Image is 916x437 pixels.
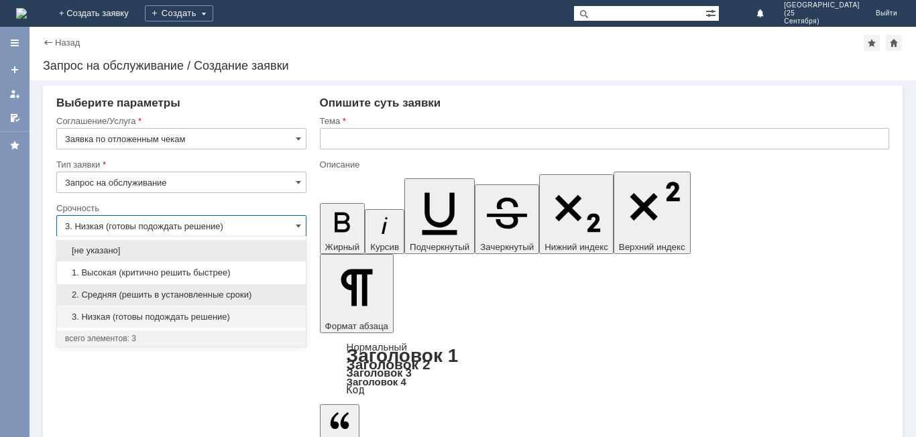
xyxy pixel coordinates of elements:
a: Заголовок 2 [347,357,431,372]
a: Заголовок 1 [347,345,459,366]
span: Курсив [370,242,399,252]
button: Верхний индекс [614,172,691,254]
div: Тема [320,117,886,125]
button: Формат абзаца [320,254,394,333]
div: Сделать домашней страницей [886,35,902,51]
span: Жирный [325,242,360,252]
div: Срочность [56,204,304,212]
a: Перейти на домашнюю страницу [16,8,27,19]
button: Подчеркнутый [404,178,475,254]
div: Тип заявки [56,160,304,169]
span: (25 [784,9,860,17]
span: Формат абзаца [325,321,388,331]
span: Сентября) [784,17,860,25]
div: Соглашение/Услуга [56,117,304,125]
div: Описание [320,160,886,169]
div: Формат абзаца [320,342,889,395]
span: Опишите суть заявки [320,97,441,109]
a: Нормальный [347,341,407,353]
span: Зачеркнутый [480,242,534,252]
button: Жирный [320,203,365,254]
span: 2. Средняя (решить в установленные сроки) [65,290,298,300]
a: Мои согласования [4,107,25,129]
button: Курсив [365,209,404,254]
span: [не указано] [65,245,298,256]
div: Создать [145,5,213,21]
span: Выберите параметры [56,97,180,109]
a: Создать заявку [4,59,25,80]
span: Подчеркнутый [410,242,469,252]
button: Нижний индекс [539,174,614,254]
span: 3. Низкая (готовы подождать решение) [65,312,298,322]
a: Назад [55,38,80,48]
div: Запрос на обслуживание / Создание заявки [43,59,903,72]
img: logo [16,8,27,19]
a: Код [347,384,365,396]
span: Верхний индекс [619,242,685,252]
a: Заголовок 3 [347,367,412,379]
span: [GEOGRAPHIC_DATA] [784,1,860,9]
span: 1. Высокая (критично решить быстрее) [65,267,298,278]
span: Нижний индекс [545,242,608,252]
div: Добавить в избранное [864,35,880,51]
a: Заголовок 4 [347,376,406,387]
div: всего элементов: 3 [65,333,298,344]
span: Расширенный поиск [705,6,719,19]
button: Зачеркнутый [475,184,539,254]
a: Мои заявки [4,83,25,105]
